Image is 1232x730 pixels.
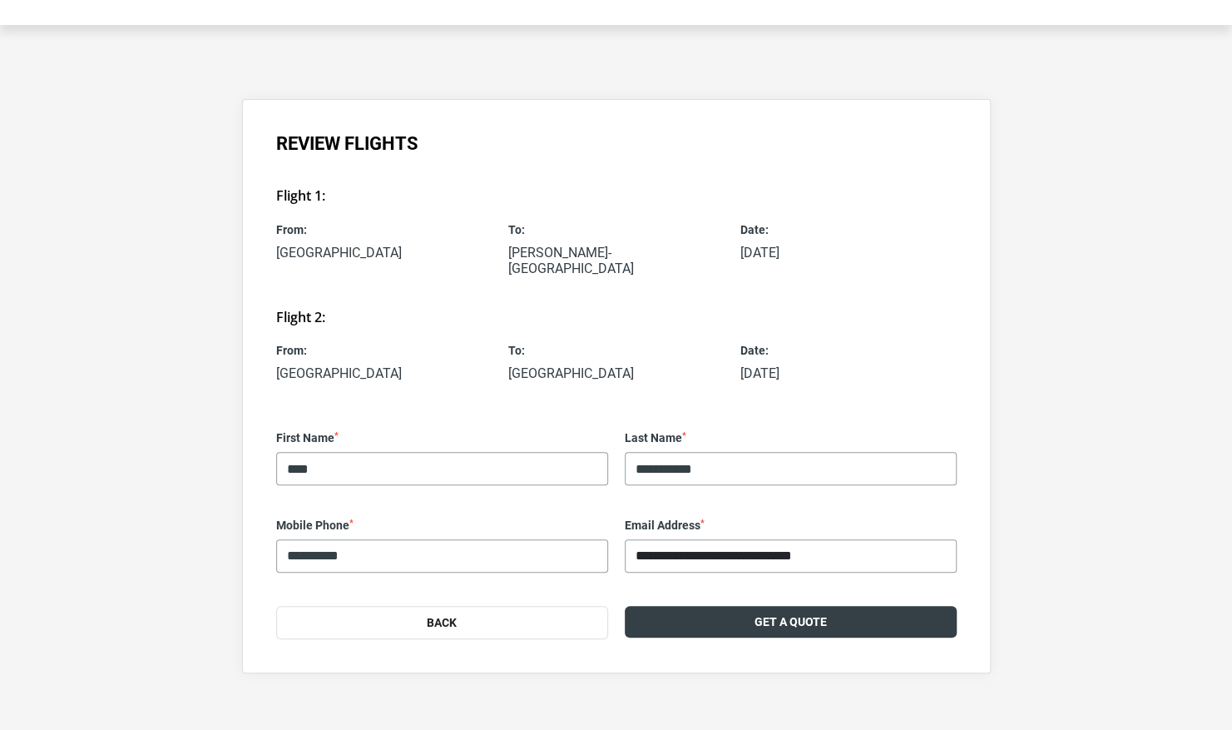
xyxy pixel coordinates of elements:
p: [DATE] [740,245,956,261]
span: From: [276,342,492,359]
button: Get a Quote [625,606,957,638]
p: [PERSON_NAME]-[GEOGRAPHIC_DATA] [508,245,724,276]
p: [GEOGRAPHIC_DATA] [276,245,492,261]
span: Date: [740,342,956,359]
p: [DATE] [740,365,956,381]
label: Last Name [625,431,957,445]
span: To: [508,221,724,238]
button: Back [276,606,608,639]
h1: Review Flights [276,133,957,155]
p: [GEOGRAPHIC_DATA] [276,365,492,381]
label: First Name [276,431,608,445]
span: To: [508,342,724,359]
span: From: [276,221,492,238]
label: Email Address [625,519,957,533]
span: Date: [740,221,956,238]
h3: Flight 1: [276,188,957,204]
label: Mobile Phone [276,519,608,533]
p: [GEOGRAPHIC_DATA] [508,365,724,381]
h3: Flight 2: [276,310,957,325]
